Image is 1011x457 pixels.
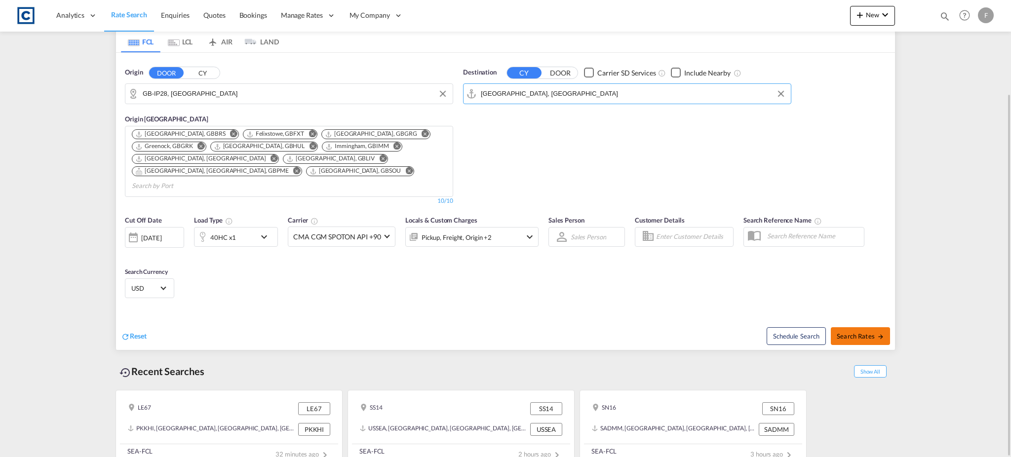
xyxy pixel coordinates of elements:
[239,11,267,19] span: Bookings
[194,216,233,224] span: Load Type
[592,402,616,415] div: SN16
[831,327,890,345] button: Search Ratesicon-arrow-right
[298,423,330,436] div: PKKHI
[135,154,268,163] div: Press delete to remove this chip.
[119,367,131,379] md-icon: icon-backup-restore
[774,86,788,101] button: Clear Input
[127,447,153,456] div: SEA-FCL
[879,9,891,21] md-icon: icon-chevron-down
[214,142,307,151] div: Press delete to remove this chip.
[210,230,236,244] div: 40HC x1
[125,227,184,248] div: [DATE]
[360,423,528,436] div: USSEA, Seattle, WA, United States, North America, Americas
[814,217,822,225] md-icon: Your search will be saved by the below given name
[131,284,159,293] span: USD
[302,130,317,140] button: Remove
[149,67,184,78] button: DOOR
[939,11,950,22] md-icon: icon-magnify
[214,142,305,151] div: Hull, GBHUL
[125,84,453,104] md-input-container: GB-IP28, West Suffolk
[570,229,607,244] md-select: Sales Person
[584,68,656,78] md-checkbox: Checkbox No Ink
[298,402,330,415] div: LE67
[743,216,822,224] span: Search Reference Name
[437,197,453,205] div: 10/10
[548,216,584,224] span: Sales Person
[125,115,208,123] span: Origin [GEOGRAPHIC_DATA]
[191,142,206,152] button: Remove
[684,68,731,78] div: Include Nearby
[203,11,225,19] span: Quotes
[116,360,208,382] div: Recent Searches
[130,332,147,340] span: Reset
[656,229,730,244] input: Enter Customer Details
[956,7,973,24] span: Help
[978,7,994,23] div: F
[360,402,383,415] div: SS14
[507,67,542,78] button: CY
[258,231,275,243] md-icon: icon-chevron-down
[125,216,162,224] span: Cut Off Date
[125,246,132,260] md-datepicker: Select
[597,68,656,78] div: Carrier SD Services
[543,67,578,78] button: DOOR
[837,332,884,340] span: Search Rates
[671,68,731,78] md-checkbox: Checkbox No Ink
[246,130,306,138] div: Press delete to remove this chip.
[591,447,635,456] div: SEA-FCL
[422,230,492,244] div: Pickup Freight Origin Origin Custom Factory Stuffing
[399,167,414,177] button: Remove
[135,167,289,175] div: Portsmouth, HAM, GBPME
[303,142,317,152] button: Remove
[264,154,278,164] button: Remove
[116,53,895,350] div: Origin DOOR CY GB-IP28, West SuffolkOrigin [GEOGRAPHIC_DATA] Chips container. Use arrow keys to s...
[125,68,143,77] span: Origin
[405,227,539,247] div: Pickup Freight Origin Origin Custom Factory Stuffingicon-chevron-down
[325,130,419,138] div: Press delete to remove this chip.
[325,142,390,151] div: Press delete to remove this chip.
[135,154,266,163] div: London Gateway Port, GBLGP
[121,331,147,342] div: icon-refreshReset
[759,423,794,436] div: SADMM
[225,217,233,225] md-icon: icon-information-outline
[185,67,220,78] button: CY
[132,178,226,194] input: Chips input.
[854,9,866,21] md-icon: icon-plus 400-fg
[286,154,375,163] div: Liverpool, GBLIV
[15,4,37,27] img: 1fdb9190129311efbfaf67cbb4249bed.jpeg
[121,31,279,52] md-pagination-wrapper: Use the left and right arrow keys to navigate between tabs
[128,402,151,415] div: LE67
[293,232,381,242] span: CMA CGM SPOTON API +90
[239,31,279,52] md-tab-item: LAND
[200,31,239,52] md-tab-item: AIR
[194,227,278,247] div: 40HC x1icon-chevron-down
[524,231,536,243] md-icon: icon-chevron-down
[135,142,195,151] div: Press delete to remove this chip.
[56,10,84,20] span: Analytics
[463,68,497,77] span: Destination
[939,11,950,26] div: icon-magnify
[121,332,130,341] md-icon: icon-refresh
[956,7,978,25] div: Help
[530,402,562,415] div: SS14
[128,423,296,436] div: PKKHI, Karachi, Pakistan, Indian Subcontinent, Asia Pacific
[373,154,388,164] button: Remove
[135,167,291,175] div: Press delete to remove this chip.
[135,130,226,138] div: Bristol, GBBRS
[734,69,741,77] md-icon: Unchecked: Ignores neighbouring ports when fetching rates.Checked : Includes neighbouring ports w...
[207,36,219,43] md-icon: icon-airplane
[415,130,430,140] button: Remove
[224,130,238,140] button: Remove
[125,268,168,275] span: Search Currency
[767,327,826,345] button: Note: By default Schedule search will only considerorigin ports, destination ports and cut off da...
[287,167,302,177] button: Remove
[435,86,450,101] button: Clear Input
[592,423,756,436] div: SADMM, Ad Dammam, Saudi Arabia, Middle East, Middle East
[310,167,403,175] div: Press delete to remove this chip.
[850,6,895,26] button: icon-plus 400-fgNewicon-chevron-down
[464,84,791,104] md-input-container: Umm Qasr Port, IQUQR
[762,228,864,243] input: Search Reference Name
[130,281,169,295] md-select: Select Currency: $ USDUnited States Dollar
[246,130,304,138] div: Felixstowe, GBFXT
[310,167,401,175] div: Southampton, GBSOU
